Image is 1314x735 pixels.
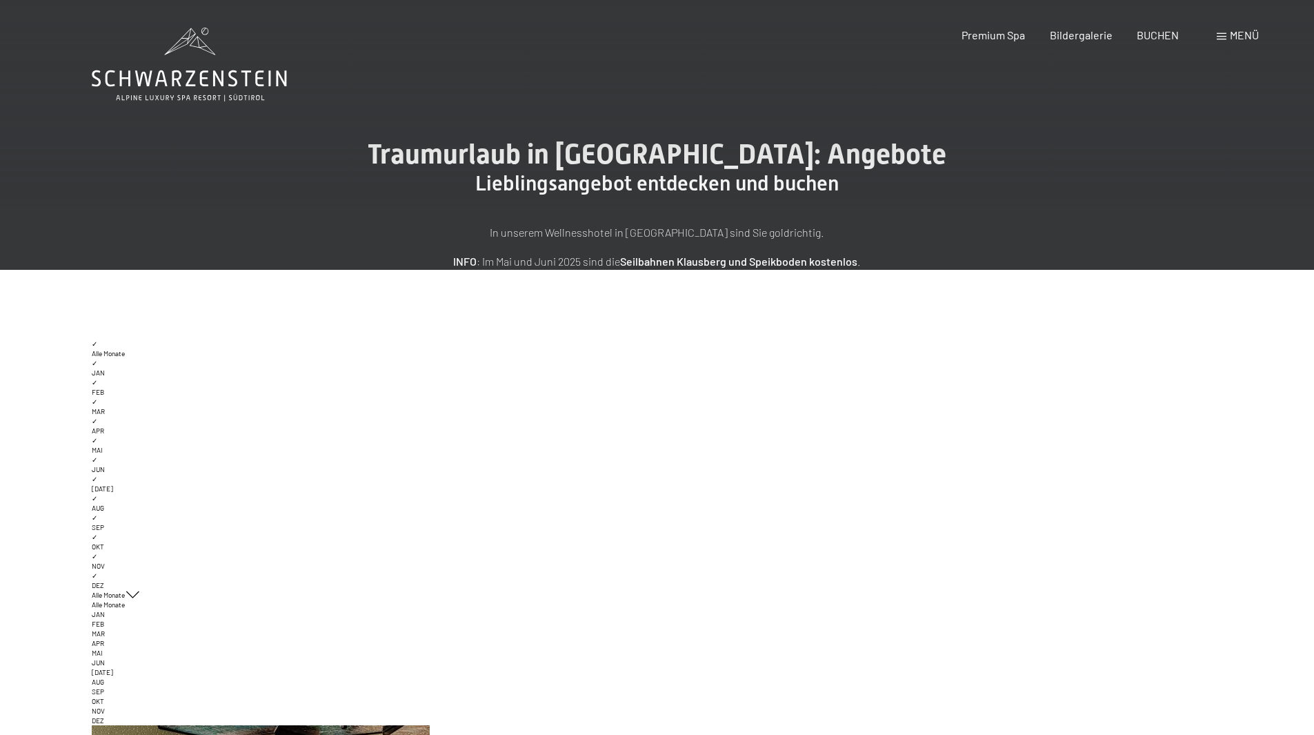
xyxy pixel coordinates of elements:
strong: Seilbahnen Klausberg und Speikboden kostenlos [620,255,857,268]
span: JUN [92,465,105,473]
span: ✓ [92,340,97,348]
span: APR [92,639,104,647]
span: FEB [92,620,104,628]
a: Bildergalerie [1050,28,1113,41]
span: SEP [92,523,104,531]
span: Traumurlaub in [GEOGRAPHIC_DATA]: Angebote [368,138,946,170]
span: ✓ [92,378,97,386]
span: AUG [92,678,104,686]
span: APR [92,427,104,435]
span: Alle Monate [92,591,125,599]
span: ✓ [92,475,97,483]
span: Menü [1230,28,1259,41]
span: AUG [92,504,104,512]
span: JAN [92,610,105,618]
span: NOV [92,562,105,570]
span: MAI [92,649,103,657]
span: JUN [92,658,105,667]
span: ✓ [92,455,97,464]
p: : Im Mai und Juni 2025 sind die . [312,253,1002,271]
span: OKT [92,542,104,551]
span: Lieblingsangebot entdecken und buchen [475,171,839,195]
span: Alle Monate [92,600,125,609]
span: ✓ [92,552,97,560]
span: ✓ [92,571,97,580]
span: SEP [92,687,104,696]
span: [DATE] [92,484,113,493]
span: ✓ [92,359,97,367]
span: OKT [92,697,104,705]
span: MAI [92,446,103,454]
span: [DATE] [92,668,113,676]
span: ✓ [92,533,97,541]
span: MAR [92,407,105,415]
span: FEB [92,388,104,396]
span: DEZ [92,716,103,725]
span: ✓ [92,436,97,444]
span: ✓ [92,417,97,425]
a: Premium Spa [962,28,1025,41]
span: Alle Monate [92,349,125,357]
span: ✓ [92,513,97,522]
span: ✓ [92,398,97,406]
strong: INFO [453,255,477,268]
p: In unserem Wellnesshotel in [GEOGRAPHIC_DATA] sind Sie goldrichtig. [312,224,1002,242]
span: NOV [92,707,105,715]
span: MAR [92,629,105,638]
span: JAN [92,369,105,377]
span: DEZ [92,581,103,589]
a: BUCHEN [1137,28,1179,41]
span: ✓ [92,494,97,502]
